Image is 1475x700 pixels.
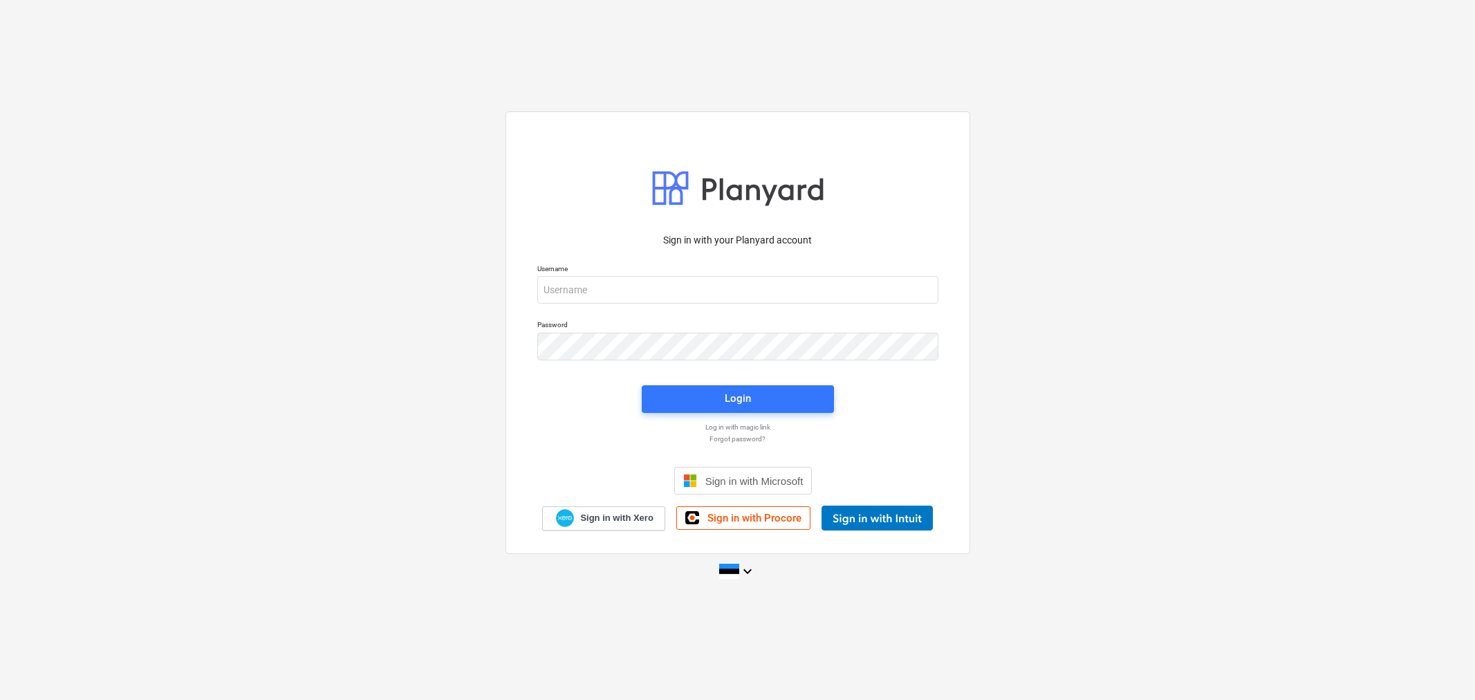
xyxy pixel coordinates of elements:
[537,264,938,276] p: Username
[739,563,756,580] i: keyboard_arrow_down
[707,512,801,524] span: Sign in with Procore
[725,389,751,407] div: Login
[580,512,653,524] span: Sign in with Xero
[537,276,938,304] input: Username
[556,509,574,528] img: Xero logo
[537,320,938,332] p: Password
[705,475,804,487] span: Sign in with Microsoft
[642,385,834,413] button: Login
[537,233,938,248] p: Sign in with your Planyard account
[530,423,945,432] a: Log in with magic link
[542,506,665,531] a: Sign in with Xero
[530,434,945,443] a: Forgot password?
[676,506,810,530] a: Sign in with Procore
[683,474,697,488] img: Microsoft logo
